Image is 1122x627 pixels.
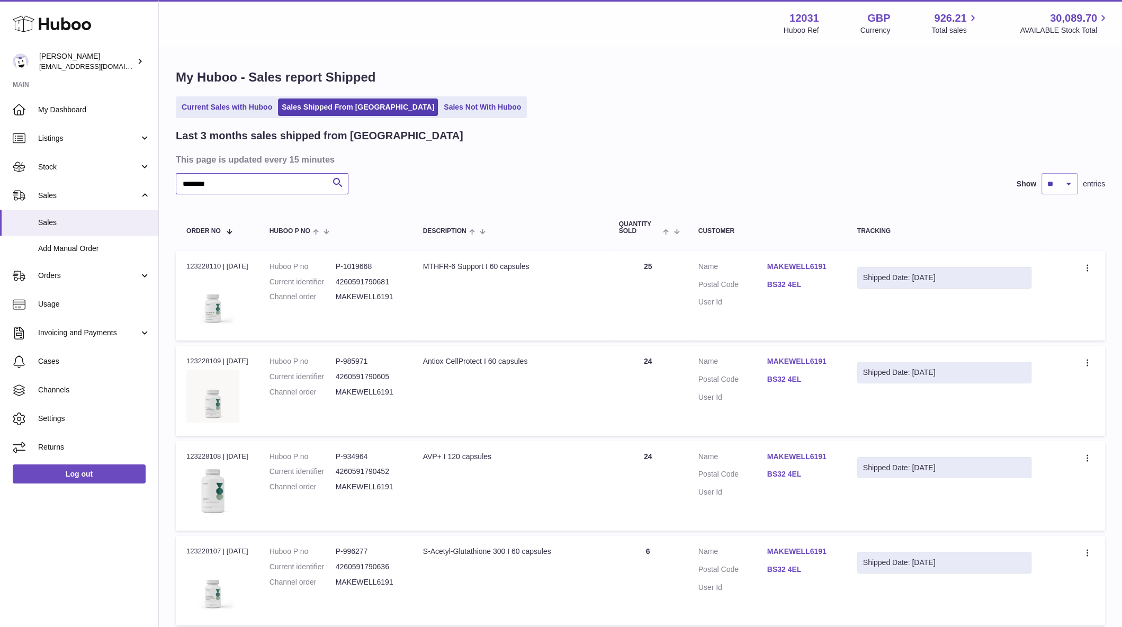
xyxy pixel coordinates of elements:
[38,218,150,228] span: Sales
[186,452,248,461] div: 123228108 | [DATE]
[186,262,248,271] div: 123228110 | [DATE]
[423,452,598,462] div: AVP+ I 120 capsules
[186,228,221,235] span: Order No
[336,562,402,572] dd: 4260591790636
[931,25,979,35] span: Total sales
[278,98,438,116] a: Sales Shipped From [GEOGRAPHIC_DATA]
[934,11,966,25] span: 926.21
[270,372,336,382] dt: Current identifier
[270,547,336,557] dt: Huboo P no
[270,228,310,235] span: Huboo P no
[698,280,767,292] dt: Postal Code
[440,98,525,116] a: Sales Not With Huboo
[186,274,239,327] img: 120311736935863.jpg
[698,583,767,593] dt: User Id
[698,228,836,235] div: Customer
[38,162,139,172] span: Stock
[186,547,248,556] div: 123228107 | [DATE]
[1017,179,1036,189] label: Show
[767,262,836,272] a: MAKEWELL6191
[423,356,598,366] div: Antiox CellProtect I 60 capsules
[698,565,767,577] dt: Postal Code
[38,442,150,452] span: Returns
[423,228,466,235] span: Description
[38,244,150,254] span: Add Manual Order
[38,191,139,201] span: Sales
[698,487,767,497] dt: User Id
[608,536,688,625] td: 6
[270,277,336,287] dt: Current identifier
[39,51,134,71] div: [PERSON_NAME]
[270,562,336,572] dt: Current identifier
[38,414,150,424] span: Settings
[698,452,767,464] dt: Name
[767,280,836,290] a: BS32 4EL
[857,228,1031,235] div: Tracking
[38,133,139,144] span: Listings
[336,387,402,397] dd: MAKEWELL6191
[186,464,239,517] img: 120311718618411.jpg
[186,356,248,366] div: 123228109 | [DATE]
[38,385,150,395] span: Channels
[270,577,336,587] dt: Channel order
[270,482,336,492] dt: Channel order
[698,392,767,402] dt: User Id
[863,368,1026,378] div: Shipped Date: [DATE]
[789,11,819,25] strong: 12031
[784,25,819,35] div: Huboo Ref
[767,374,836,384] a: BS32 4EL
[270,467,336,477] dt: Current identifier
[863,463,1026,473] div: Shipped Date: [DATE]
[336,277,402,287] dd: 4260591790681
[178,98,276,116] a: Current Sales with Huboo
[767,469,836,479] a: BS32 4EL
[608,346,688,435] td: 24
[619,221,661,235] span: Quantity Sold
[698,356,767,369] dt: Name
[38,356,150,366] span: Cases
[38,299,150,309] span: Usage
[698,469,767,482] dt: Postal Code
[270,387,336,397] dt: Channel order
[931,11,979,35] a: 926.21 Total sales
[698,374,767,387] dt: Postal Code
[1050,11,1097,25] span: 30,089.70
[186,370,239,423] img: 120311718617884.jpg
[1020,25,1109,35] span: AVAILABLE Stock Total
[608,441,688,531] td: 24
[176,154,1102,165] h3: This page is updated every 15 minutes
[270,292,336,302] dt: Channel order
[863,558,1026,568] div: Shipped Date: [DATE]
[767,565,836,575] a: BS32 4EL
[38,271,139,281] span: Orders
[13,53,29,69] img: admin@makewellforyou.com
[270,452,336,462] dt: Huboo P no
[767,356,836,366] a: MAKEWELL6191
[860,25,891,35] div: Currency
[186,560,239,613] img: 1720424458.jpg
[38,105,150,115] span: My Dashboard
[336,467,402,477] dd: 4260591790452
[767,452,836,462] a: MAKEWELL6191
[1083,179,1105,189] span: entries
[336,452,402,462] dd: P-934964
[176,69,1105,86] h1: My Huboo - Sales report Shipped
[867,11,890,25] strong: GBP
[1020,11,1109,35] a: 30,089.70 AVAILABLE Stock Total
[698,262,767,274] dt: Name
[767,547,836,557] a: MAKEWELL6191
[698,547,767,559] dt: Name
[270,262,336,272] dt: Huboo P no
[698,297,767,307] dt: User Id
[13,464,146,483] a: Log out
[423,547,598,557] div: S-Acetyl-Glutathione 300 I 60 capsules
[863,273,1026,283] div: Shipped Date: [DATE]
[336,547,402,557] dd: P-996277
[336,356,402,366] dd: P-985971
[336,292,402,302] dd: MAKEWELL6191
[176,129,463,143] h2: Last 3 months sales shipped from [GEOGRAPHIC_DATA]
[336,577,402,587] dd: MAKEWELL6191
[608,251,688,341] td: 25
[39,62,156,70] span: [EMAIL_ADDRESS][DOMAIN_NAME]
[38,328,139,338] span: Invoicing and Payments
